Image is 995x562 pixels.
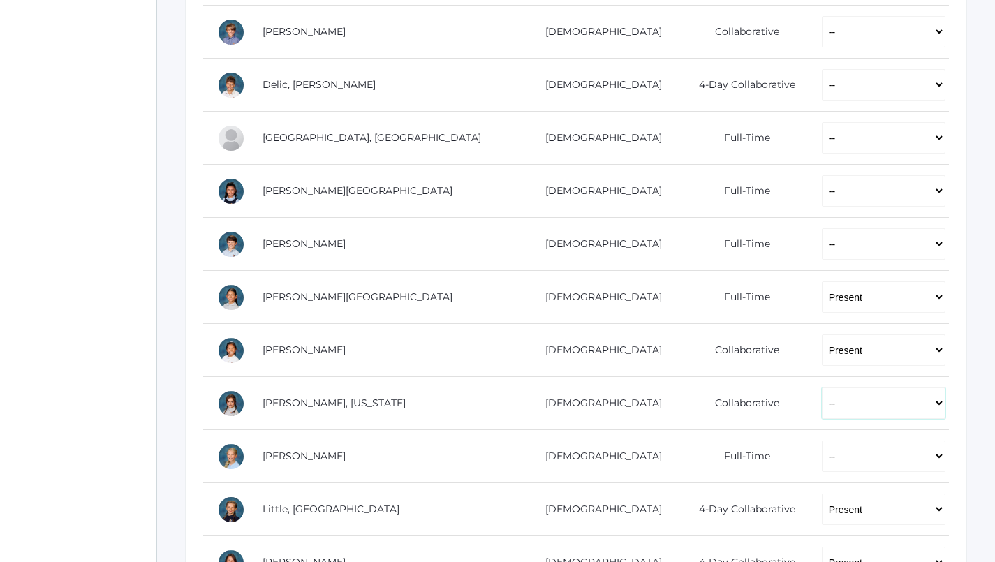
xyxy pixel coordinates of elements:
a: [PERSON_NAME] [263,343,346,356]
td: 4-Day Collaborative [676,59,807,112]
td: Full-Time [676,271,807,324]
a: [PERSON_NAME], [US_STATE] [263,397,406,409]
td: [DEMOGRAPHIC_DATA] [522,377,677,430]
div: Luka Delic [217,71,245,99]
td: [DEMOGRAPHIC_DATA] [522,165,677,218]
td: [DEMOGRAPHIC_DATA] [522,6,677,59]
a: [PERSON_NAME] [263,25,346,38]
div: Jack Crosby [217,18,245,46]
td: [DEMOGRAPHIC_DATA] [522,483,677,536]
td: Full-Time [676,112,807,165]
td: [DEMOGRAPHIC_DATA] [522,112,677,165]
td: Collaborative [676,324,807,377]
div: Victoria Harutyunyan [217,177,245,205]
td: [DEMOGRAPHIC_DATA] [522,271,677,324]
a: [PERSON_NAME] [263,450,346,462]
a: Delic, [PERSON_NAME] [263,78,376,91]
td: Collaborative [676,6,807,59]
div: William Hibbard [217,230,245,258]
div: Lila Lau [217,337,245,364]
a: Little, [GEOGRAPHIC_DATA] [263,503,399,515]
div: Easton Ferris [217,124,245,152]
div: Sofia La Rosa [217,283,245,311]
td: Full-Time [676,165,807,218]
td: 4-Day Collaborative [676,483,807,536]
td: [DEMOGRAPHIC_DATA] [522,324,677,377]
a: [PERSON_NAME] [263,237,346,250]
a: [GEOGRAPHIC_DATA], [GEOGRAPHIC_DATA] [263,131,481,144]
td: Full-Time [676,218,807,271]
td: Full-Time [676,430,807,483]
td: [DEMOGRAPHIC_DATA] [522,59,677,112]
td: [DEMOGRAPHIC_DATA] [522,218,677,271]
div: Savannah Little [217,496,245,524]
div: Chloe Lewis [217,443,245,471]
td: Collaborative [676,377,807,430]
td: [DEMOGRAPHIC_DATA] [522,430,677,483]
div: Georgia Lee [217,390,245,417]
a: [PERSON_NAME][GEOGRAPHIC_DATA] [263,290,452,303]
a: [PERSON_NAME][GEOGRAPHIC_DATA] [263,184,452,197]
